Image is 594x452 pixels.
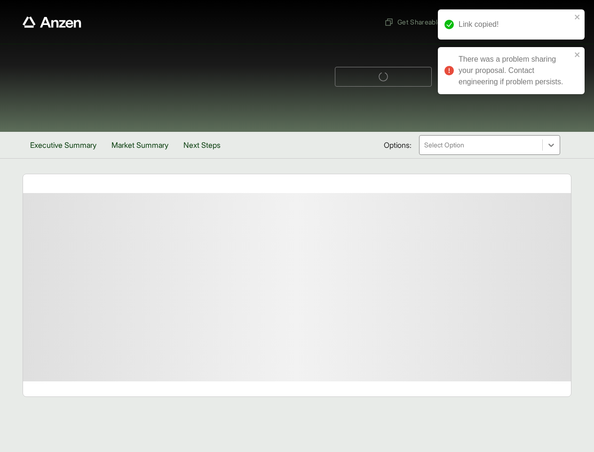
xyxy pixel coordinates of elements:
[23,16,81,28] a: Anzen website
[574,51,581,58] button: close
[574,13,581,21] button: close
[459,19,571,30] div: Link copied!
[104,132,176,158] button: Market Summary
[459,54,571,88] div: There was a problem sharing your proposal. Contact engineering if problem persists.
[176,132,228,158] button: Next Steps
[384,17,456,27] span: Get Shareable Link
[384,139,412,151] span: Options:
[23,132,104,158] button: Executive Summary
[380,13,460,31] button: Get Shareable Link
